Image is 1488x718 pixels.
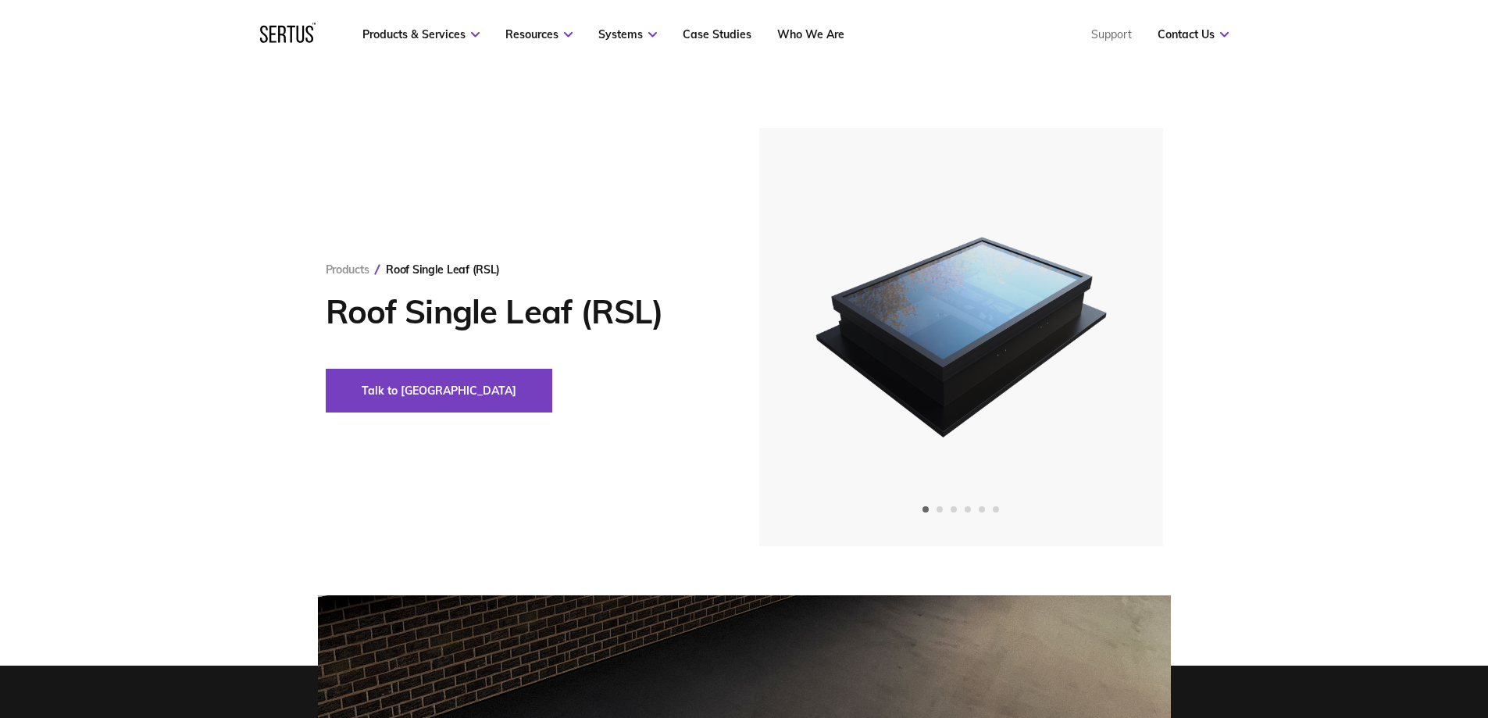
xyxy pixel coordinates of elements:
span: Go to slide 4 [965,506,971,513]
a: Support [1091,27,1132,41]
h1: Roof Single Leaf (RSL) [326,292,712,331]
button: Talk to [GEOGRAPHIC_DATA] [326,369,552,413]
a: Case Studies [683,27,751,41]
a: Products & Services [362,27,480,41]
span: Go to slide 6 [993,506,999,513]
a: Contact Us [1158,27,1229,41]
a: Systems [598,27,657,41]
a: Resources [505,27,573,41]
span: Go to slide 2 [937,506,943,513]
span: Go to slide 3 [951,506,957,513]
iframe: Chat Widget [1410,643,1488,718]
span: Go to slide 5 [979,506,985,513]
a: Products [326,263,369,277]
a: Who We Are [777,27,844,41]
